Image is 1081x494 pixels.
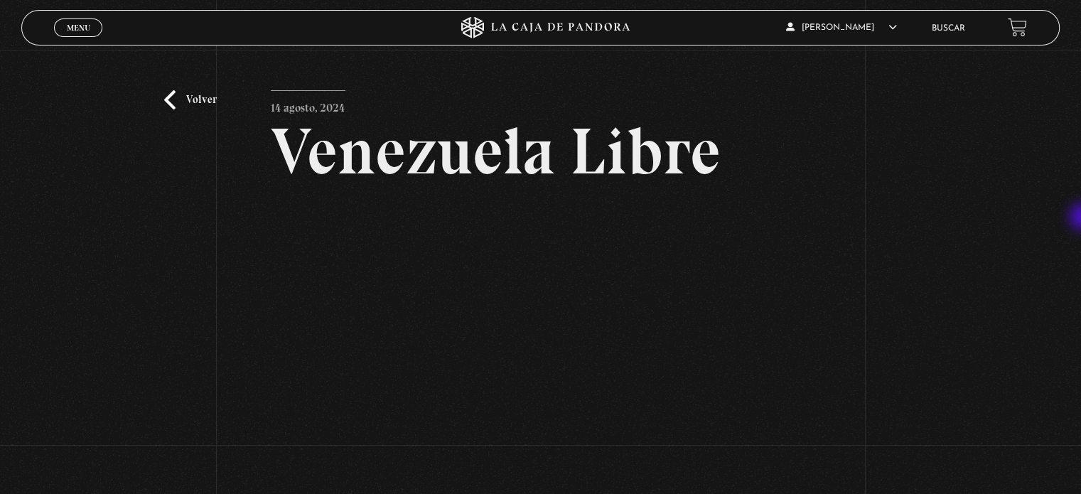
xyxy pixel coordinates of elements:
span: Menu [67,23,90,32]
a: Buscar [932,24,965,33]
a: View your shopping cart [1008,18,1027,37]
span: [PERSON_NAME] [786,23,897,32]
a: Volver [164,90,217,109]
span: Cerrar [62,36,95,45]
p: 14 agosto, 2024 [271,90,345,119]
h2: Venezuela Libre [271,119,810,184]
